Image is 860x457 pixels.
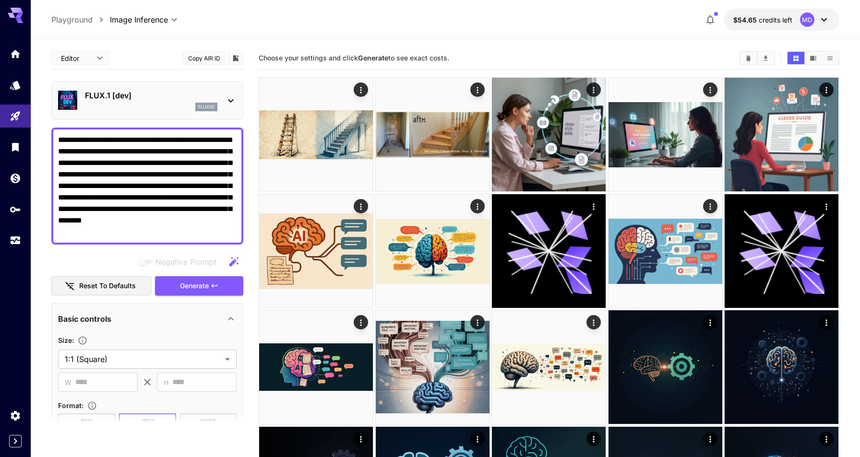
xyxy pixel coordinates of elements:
div: Basic controls [58,307,237,330]
button: Download All [757,52,774,64]
span: 1:1 (Square) [65,353,221,365]
span: Editor [61,53,91,63]
div: Settings [10,410,21,422]
div: FLUX.1 [dev]flux1d [58,86,237,115]
nav: breadcrumb [51,14,110,25]
button: Expand sidebar [9,435,22,447]
div: Models [10,79,21,91]
img: 2Q== [259,194,373,308]
p: Basic controls [58,313,111,325]
button: Reset to defaults [51,276,151,296]
div: Actions [820,315,834,329]
img: Fu5Cp30JZFlaNURcSXIi5ha5U1fad49D3dzOGPmpmcJHM6SzEbAAAAA= [259,78,373,191]
span: $54.65 [733,16,759,24]
span: Size : [58,336,74,344]
div: Actions [470,199,485,213]
div: Actions [587,82,601,97]
div: Actions [703,315,717,329]
div: MD [800,12,814,27]
div: $54.64953 [733,15,792,25]
img: 9k= [609,310,722,424]
a: Playground [51,14,93,25]
div: Actions [703,199,717,213]
span: Format : [58,401,84,410]
button: Choose the file format for the output image. [84,401,101,410]
div: Actions [703,432,717,446]
div: Actions [354,432,369,446]
div: Wallet [10,172,21,184]
span: W [65,377,72,388]
button: Generate [155,276,243,296]
img: 2Q== [725,310,838,424]
button: Clear All [740,52,757,64]
div: Actions [470,82,485,97]
span: Image Inference [110,14,168,25]
button: Add to library [231,52,240,64]
span: Generate [180,280,209,292]
img: 9k= [609,194,722,308]
img: hdbjAy9gYGUS3VpUizVotYABVAAAAA= [376,310,490,424]
img: Z [725,78,838,191]
button: Show media in list view [822,52,838,64]
span: H [164,377,168,388]
div: Home [10,48,21,60]
img: Z [609,78,722,191]
div: Actions [587,199,601,213]
button: $54.64953MD [724,9,839,31]
img: gGTFeqPKMAAA== [376,78,490,191]
p: FLUX.1 [dev] [85,90,217,101]
div: Actions [820,432,834,446]
p: flux1d [198,104,215,110]
span: Choose your settings and click to see exact costs. [259,54,449,62]
button: Show media in video view [805,52,822,64]
div: Usage [10,234,21,246]
div: Actions [470,432,485,446]
div: Actions [354,315,369,329]
button: Show media in grid view [788,52,804,64]
span: Negative Prompt [155,256,216,268]
span: Negative prompts are not compatible with the selected model. [136,256,224,268]
img: MDP6OjKQAEE8ABmII8ouE9FCw6T79rzgDc1U9rOsEmPplHE+Uj4k4AAAjHt2xs8dWtnhjlcbARxgausucnk4BR3XTtUzaIxf5... [492,310,606,424]
b: Generate [358,54,388,62]
div: Actions [820,199,834,213]
div: Actions [354,82,369,97]
span: credits left [759,16,792,24]
img: 2Q== [259,310,373,424]
img: Z [376,194,490,308]
img: 2Q== [492,78,606,191]
button: Adjust the dimensions of the generated image by specifying its width and height in pixels, or sel... [74,336,91,345]
div: Show media in grid viewShow media in video viewShow media in list view [787,51,839,65]
div: API Keys [10,203,21,215]
div: Actions [587,432,601,446]
button: Copy AIR ID [182,51,226,65]
div: Library [10,141,21,153]
div: Actions [587,315,601,329]
div: Actions [703,82,717,97]
div: Actions [470,315,485,329]
div: Clear AllDownload All [739,51,775,65]
div: Actions [820,82,834,97]
div: Actions [354,199,369,213]
div: Playground [10,110,21,122]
